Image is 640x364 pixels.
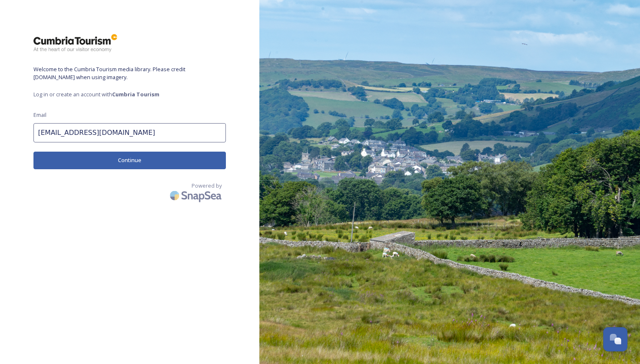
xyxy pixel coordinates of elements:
span: Log in or create an account with [33,90,226,98]
img: ct_logo.png [33,34,117,53]
button: Continue [33,152,226,169]
strong: Cumbria Tourism [112,90,159,98]
button: Open Chat [603,327,627,351]
img: SnapSea Logo [167,186,226,205]
input: john.doe@snapsea.io [33,123,226,142]
span: Email [33,111,46,119]
span: Welcome to the Cumbria Tourism media library. Please credit [DOMAIN_NAME] when using imagery. [33,65,226,81]
span: Powered by [192,182,222,190]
